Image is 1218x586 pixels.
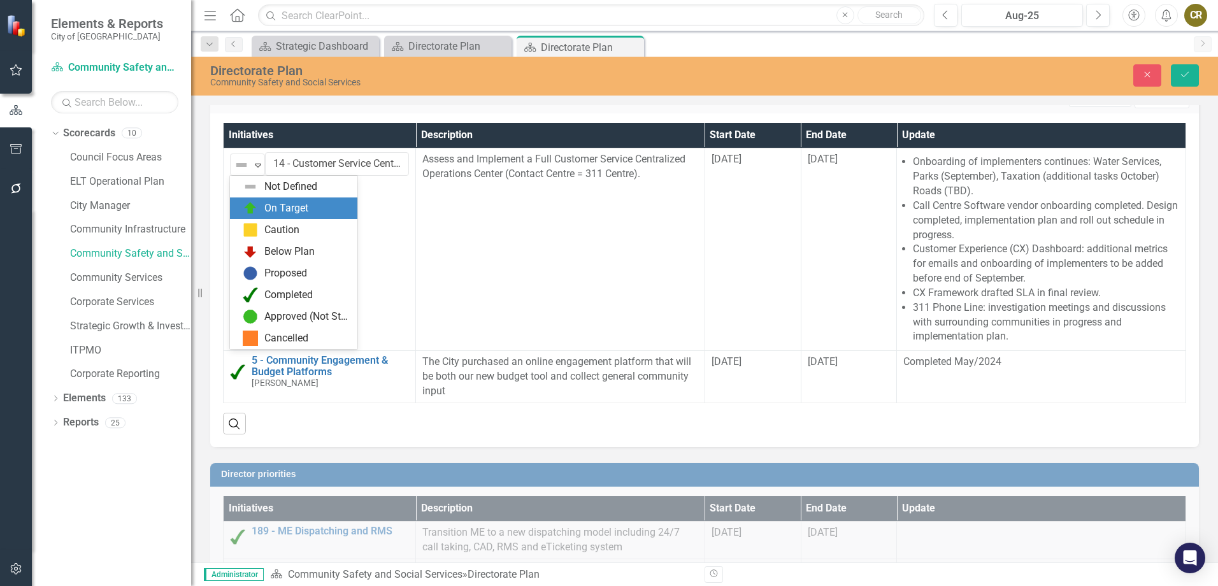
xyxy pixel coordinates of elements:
[243,222,258,238] img: Caution
[264,288,313,303] div: Completed
[70,222,191,237] a: Community Infrastructure
[712,153,742,165] span: [DATE]
[903,355,1179,369] p: Completed May/2024
[112,393,137,404] div: 133
[264,310,350,324] div: Approved (Not Started)
[264,180,317,194] div: Not Defined
[422,355,691,397] span: The City purchased an online engagement platform that will be both our new budget tool and collec...
[70,295,191,310] a: Corporate Services
[808,153,838,165] span: [DATE]
[210,64,764,78] div: Directorate Plan
[243,266,258,281] img: Proposed
[1175,543,1205,573] div: Open Intercom Messenger
[51,91,178,113] input: Search Below...
[243,179,258,194] img: Not Defined
[264,331,308,346] div: Cancelled
[422,153,685,180] span: Assess and Implement a Full Customer Service Centralized Operations Center (Contact Centre = 311 ...
[1184,4,1207,27] button: CR
[264,245,315,259] div: Below Plan
[70,319,191,334] a: Strategic Growth & Investment
[70,247,191,261] a: Community Safety and Social Services
[258,4,924,27] input: Search ClearPoint...
[122,128,142,139] div: 10
[243,331,258,346] img: Cancelled
[276,38,376,54] div: Strategic Dashboard
[264,201,308,216] div: On Target
[51,16,163,31] span: Elements & Reports
[252,355,409,377] a: 5 - Community Engagement & Budget Platforms
[70,199,191,213] a: City Manager
[51,61,178,75] a: Community Safety and Social Services
[70,175,191,189] a: ELT Operational Plan
[808,355,838,368] span: [DATE]
[264,266,307,281] div: Proposed
[230,364,245,380] img: Completed
[541,39,641,55] div: Directorate Plan
[270,568,695,582] div: »
[468,568,540,580] div: Directorate Plan
[70,343,191,358] a: ITPMO
[913,301,1179,345] li: 311 Phone Line: investigation meetings and discussions with surrounding communities in progress a...
[51,31,163,41] small: City of [GEOGRAPHIC_DATA]
[234,157,249,173] img: Not Defined
[387,38,508,54] a: Directorate Plan
[264,223,299,238] div: Caution
[243,201,258,216] img: On Target
[105,417,125,428] div: 25
[966,8,1078,24] div: Aug-25
[70,271,191,285] a: Community Services
[243,309,258,324] img: Approved (Not Started)
[70,150,191,165] a: Council Focus Areas
[288,568,462,580] a: Community Safety and Social Services
[243,287,258,303] img: Completed
[255,38,376,54] a: Strategic Dashboard
[63,415,99,430] a: Reports
[857,6,921,24] button: Search
[913,242,1179,286] li: Customer Experience (CX) Dashboard: additional metrics for emails and onboarding of implementers ...
[961,4,1083,27] button: Aug-25
[408,38,508,54] div: Directorate Plan
[875,10,903,20] span: Search
[913,199,1179,243] li: Call Centre Software vendor onboarding completed. Design completed, implementation plan and roll ...
[913,286,1179,301] li: CX Framework drafted SLA in final review.
[243,244,258,259] img: Below Plan
[63,391,106,406] a: Elements
[204,568,264,581] span: Administrator
[210,78,764,87] div: Community Safety and Social Services
[70,367,191,382] a: Corporate Reporting
[712,355,742,368] span: [DATE]
[252,378,319,388] small: [PERSON_NAME]
[63,126,115,141] a: Scorecards
[265,152,409,176] input: Name
[6,15,29,37] img: ClearPoint Strategy
[913,155,1179,199] li: Onboarding of implementers continues: Water Services, Parks (September), Taxation (additional tas...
